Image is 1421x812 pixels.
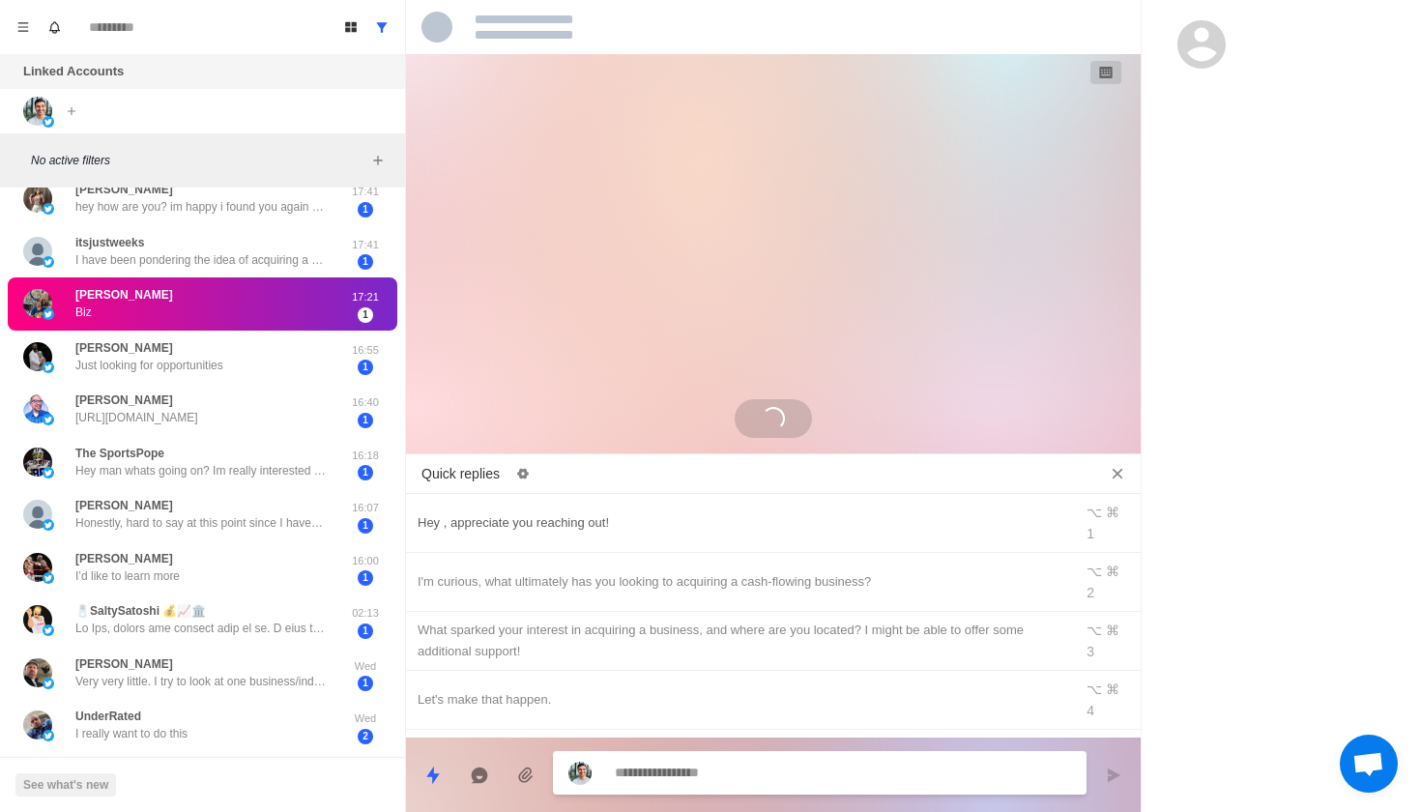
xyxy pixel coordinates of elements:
[414,756,452,795] button: Quick replies
[75,497,173,514] p: [PERSON_NAME]
[335,12,366,43] button: Board View
[1340,735,1398,793] a: Open chat
[43,203,54,215] img: picture
[23,394,52,423] img: picture
[358,729,373,744] span: 2
[23,289,52,318] img: picture
[31,152,366,169] p: No active filters
[75,181,173,198] p: [PERSON_NAME]
[43,308,54,320] img: picture
[75,550,173,567] p: [PERSON_NAME]
[23,184,52,213] img: picture
[75,251,327,269] p: I have been pondering the idea of acquiring a business for quite some time. I had a taste of smal...
[75,445,164,462] p: The SportsPope
[568,762,592,785] img: picture
[23,658,52,687] img: picture
[75,339,173,357] p: [PERSON_NAME]
[43,572,54,584] img: picture
[418,689,1061,710] div: Let's make that happen.
[75,357,223,374] p: Just looking for opportunities
[1087,561,1129,603] div: ⌥ ⌘ 2
[1102,458,1133,489] button: Close quick replies
[23,605,52,634] img: picture
[418,571,1061,593] div: I'm curious, what ultimately has you looking to acquiring a cash-flowing business?
[341,184,390,200] p: 17:41
[358,676,373,691] span: 1
[341,237,390,253] p: 17:41
[358,570,373,586] span: 1
[43,362,54,373] img: picture
[421,464,500,484] p: Quick replies
[23,710,52,739] img: picture
[460,756,499,795] button: Reply with AI
[23,97,52,126] img: picture
[43,467,54,478] img: picture
[23,62,124,81] p: Linked Accounts
[75,462,327,479] p: Hey man whats going on? Im really interested in buying a business and trying to change my life ar...
[341,448,390,464] p: 16:18
[358,413,373,428] span: 1
[418,512,1061,534] div: Hey , appreciate you reaching out!
[23,237,52,266] img: picture
[341,605,390,622] p: 02:13
[75,725,188,742] p: I really want to do this
[75,304,92,321] p: Biz
[366,12,397,43] button: Show all conversations
[358,518,373,534] span: 1
[43,624,54,636] img: picture
[43,256,54,268] img: picture
[75,567,180,585] p: I’d like to learn more
[358,360,373,375] span: 1
[1087,620,1129,662] div: ⌥ ⌘ 3
[341,289,390,305] p: 17:21
[75,655,173,673] p: [PERSON_NAME]
[358,307,373,323] span: 1
[75,620,327,637] p: Lo Ips, dolors ame consect adip el se. D eius te Incidi Utlabo, Etdolorema, ali E adminim ve qui ...
[43,678,54,689] img: picture
[39,12,70,43] button: Notifications
[341,658,390,675] p: Wed
[1094,756,1133,795] button: Send message
[507,458,538,489] button: Edit quick replies
[75,286,173,304] p: [PERSON_NAME]
[43,414,54,425] img: picture
[366,149,390,172] button: Add filters
[75,391,173,409] p: [PERSON_NAME]
[43,519,54,531] img: picture
[23,500,52,529] img: picture
[75,602,206,620] p: 🧂SaltySatoshi 💰📈🏛️
[341,342,390,359] p: 16:55
[23,342,52,371] img: picture
[75,673,327,690] p: Very very little. I try to look at one business/industry/segment each week, but everything Im doi...
[341,500,390,516] p: 16:07
[341,710,390,727] p: Wed
[75,234,144,251] p: itsjustweeks
[75,409,198,426] p: [URL][DOMAIN_NAME]
[75,514,327,532] p: Honestly, hard to say at this point since I haven’t actually started the process yet other than v...
[1087,679,1129,721] div: ⌥ ⌘ 4
[358,623,373,639] span: 1
[358,254,373,270] span: 1
[23,553,52,582] img: picture
[75,708,141,725] p: UnderRated
[23,448,52,477] img: picture
[418,620,1061,662] div: What sparked your interest in acquiring a business, and where are you located? I might be able to...
[60,100,83,123] button: Add account
[1087,502,1129,544] div: ⌥ ⌘ 1
[507,756,545,795] button: Add media
[8,12,39,43] button: Menu
[15,773,116,797] button: See what's new
[43,116,54,128] img: picture
[358,465,373,480] span: 1
[43,730,54,741] img: picture
[341,394,390,411] p: 16:40
[75,198,327,216] p: hey how are you? im happy i found you again 🙈 im not super active on here but you can text me on ...
[341,553,390,569] p: 16:00
[358,202,373,217] span: 1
